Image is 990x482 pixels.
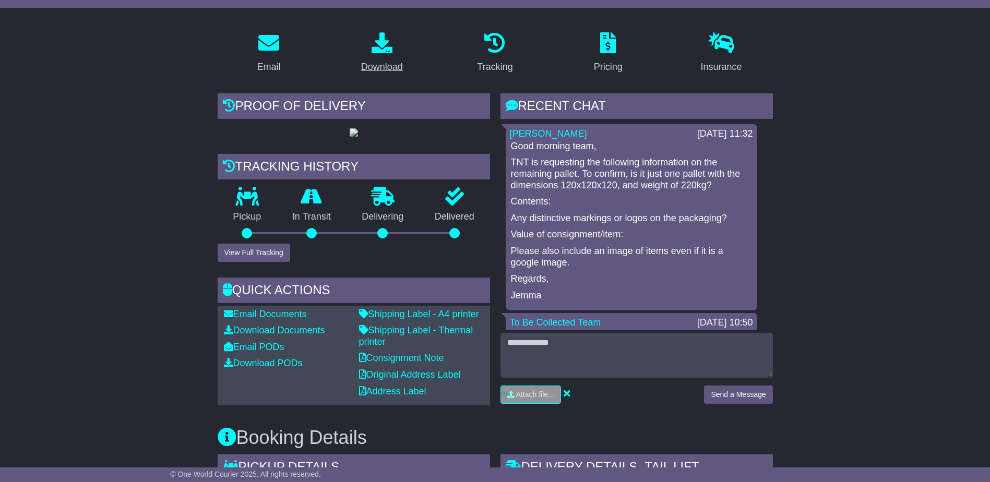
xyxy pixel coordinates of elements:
[510,317,601,328] a: To Be Collected Team
[224,342,284,352] a: Email PODs
[511,246,752,268] p: Please also include an image of items even if it is a google image.
[218,244,290,262] button: View Full Tracking
[347,211,420,223] p: Delivering
[704,385,772,404] button: Send a Message
[359,386,426,396] a: Address Label
[350,128,358,137] img: GetPodImage
[359,309,479,319] a: Shipping Label - A4 printer
[218,154,490,182] div: Tracking history
[170,470,321,478] span: © One World Courier 2025. All rights reserved.
[511,213,752,224] p: Any distinctive markings or logos on the packaging?
[470,29,519,78] a: Tracking
[511,290,752,302] p: Jemma
[354,29,410,78] a: Download
[224,358,303,368] a: Download PODs
[510,128,587,139] a: [PERSON_NAME]
[277,211,347,223] p: In Transit
[637,460,699,474] span: - Tail Lift
[218,93,490,122] div: Proof of Delivery
[511,157,752,191] p: TNT is requesting the following information on the remaining pallet. To confirm, is it just one p...
[224,309,307,319] a: Email Documents
[697,128,753,140] div: [DATE] 11:32
[701,60,742,74] div: Insurance
[477,60,512,74] div: Tracking
[511,273,752,285] p: Regards,
[218,211,277,223] p: Pickup
[511,229,752,240] p: Value of consignment/item:
[361,60,403,74] div: Download
[359,369,461,380] a: Original Address Label
[218,278,490,306] div: Quick Actions
[250,29,287,78] a: Email
[257,60,280,74] div: Email
[419,211,490,223] p: Delivered
[511,196,752,208] p: Contents:
[500,93,773,122] div: RECENT CHAT
[218,427,773,448] h3: Booking Details
[511,141,752,152] p: Good morning team,
[224,325,325,335] a: Download Documents
[511,330,752,341] p: Hi [PERSON_NAME],
[359,353,444,363] a: Consignment Note
[587,29,629,78] a: Pricing
[694,29,749,78] a: Insurance
[697,317,753,329] div: [DATE] 10:50
[359,325,473,347] a: Shipping Label - Thermal printer
[594,60,623,74] div: Pricing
